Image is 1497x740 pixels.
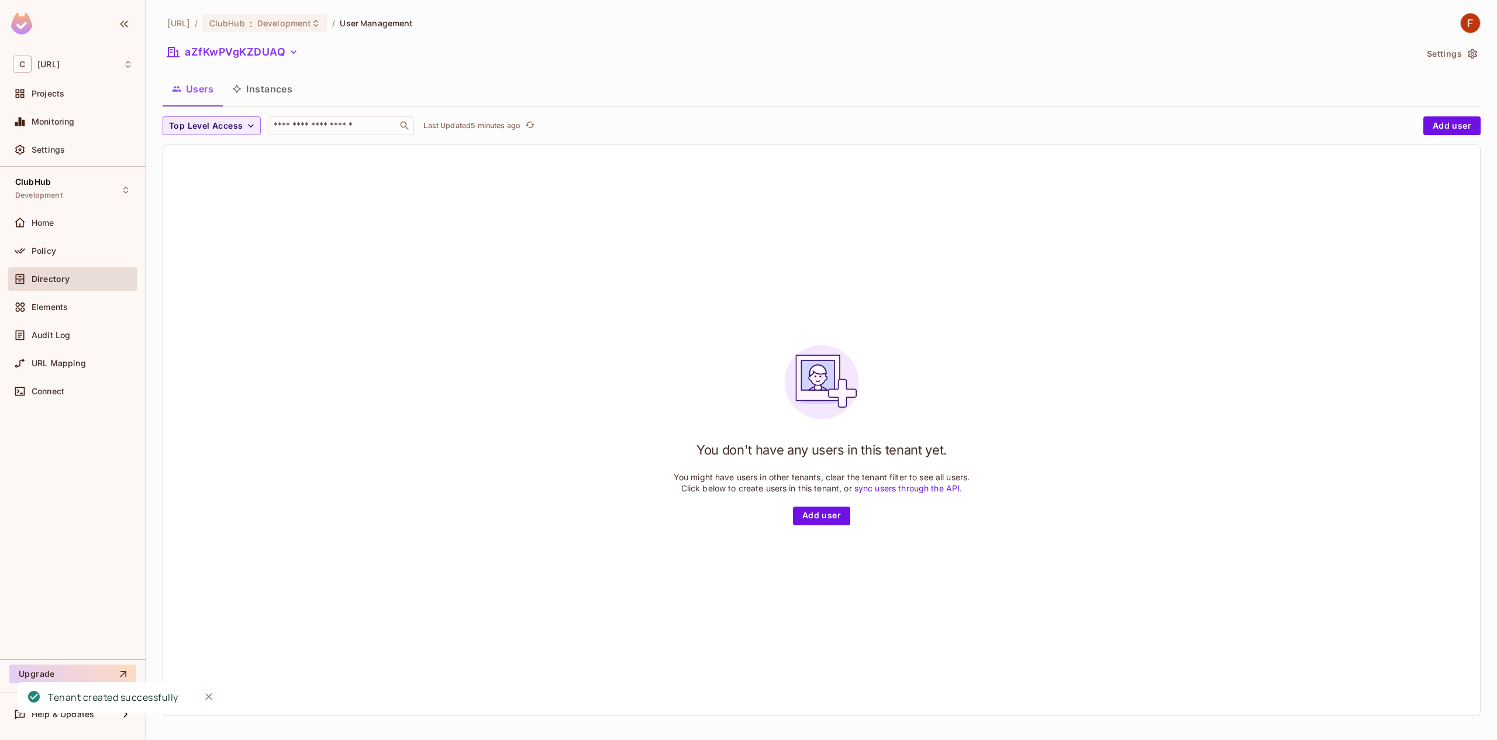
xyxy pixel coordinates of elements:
[163,74,223,104] button: Users
[340,18,413,29] span: User Management
[696,441,947,459] h1: You don't have any users in this tenant yet.
[32,246,56,256] span: Policy
[48,690,178,705] div: Tenant created successfully
[15,191,63,200] span: Development
[32,274,70,284] span: Directory
[163,43,303,61] button: aZfKwPVgKZDUAQ
[32,145,65,154] span: Settings
[1461,13,1480,33] img: Fabio Botero Lyons
[9,665,136,683] button: Upgrade
[674,471,970,494] p: You might have users in other tenants, clear the tenant filter to see all users. Click below to c...
[249,19,253,28] span: :
[32,218,54,228] span: Home
[525,120,535,132] span: refresh
[793,507,850,525] button: Add user
[32,387,64,396] span: Connect
[523,119,537,133] button: refresh
[332,18,335,29] li: /
[32,89,64,98] span: Projects
[209,18,245,29] span: ClubHub
[37,60,60,69] span: Workspace: clubhub.ai
[423,121,520,130] p: Last Updated 5 minutes ago
[163,116,261,135] button: Top Level Access
[32,302,68,312] span: Elements
[1423,116,1481,135] button: Add user
[200,688,218,705] button: Close
[13,56,32,73] span: C
[223,74,302,104] button: Instances
[1422,44,1481,63] button: Settings
[32,331,70,340] span: Audit Log
[15,177,51,187] span: ClubHub
[257,18,311,29] span: Development
[32,117,75,126] span: Monitoring
[195,18,198,29] li: /
[854,483,963,493] a: sync users through the API.
[167,18,190,29] span: the active workspace
[169,119,243,133] span: Top Level Access
[11,13,32,35] img: SReyMgAAAABJRU5ErkJggg==
[32,359,86,368] span: URL Mapping
[520,119,537,133] span: Click to refresh data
